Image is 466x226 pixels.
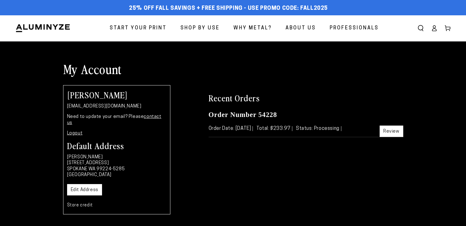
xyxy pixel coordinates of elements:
[209,111,277,119] a: Order Number 54228
[67,114,166,126] p: Need to update your email? Please
[67,184,102,195] a: Edit Address
[233,24,272,33] span: Why Metal?
[67,104,166,110] p: [EMAIL_ADDRESS][DOMAIN_NAME]
[15,24,70,33] img: Aluminyze
[67,141,166,150] h3: Default Address
[286,24,316,33] span: About Us
[209,126,253,131] span: Order Date: [DATE]
[296,126,341,131] span: Status: Processing
[67,154,166,178] p: [PERSON_NAME] [STREET_ADDRESS] SPOKANE WA 99224-5285 [GEOGRAPHIC_DATA]
[330,24,379,33] span: Professionals
[67,90,166,99] h2: [PERSON_NAME]
[63,61,403,77] h1: My Account
[209,92,403,103] h2: Recent Orders
[105,20,171,36] a: Start Your Print
[180,24,220,33] span: Shop By Use
[110,24,167,33] span: Start Your Print
[129,5,328,12] span: 25% off FALL Savings + Free Shipping - Use Promo Code: FALL2025
[229,20,276,36] a: Why Metal?
[380,126,403,137] a: Review
[67,203,93,208] a: Store credit
[176,20,224,36] a: Shop By Use
[256,126,292,131] span: Total: $233.97
[67,131,83,136] a: Logout
[281,20,320,36] a: About Us
[67,115,161,125] a: contact us
[414,21,427,35] summary: Search our site
[325,20,383,36] a: Professionals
